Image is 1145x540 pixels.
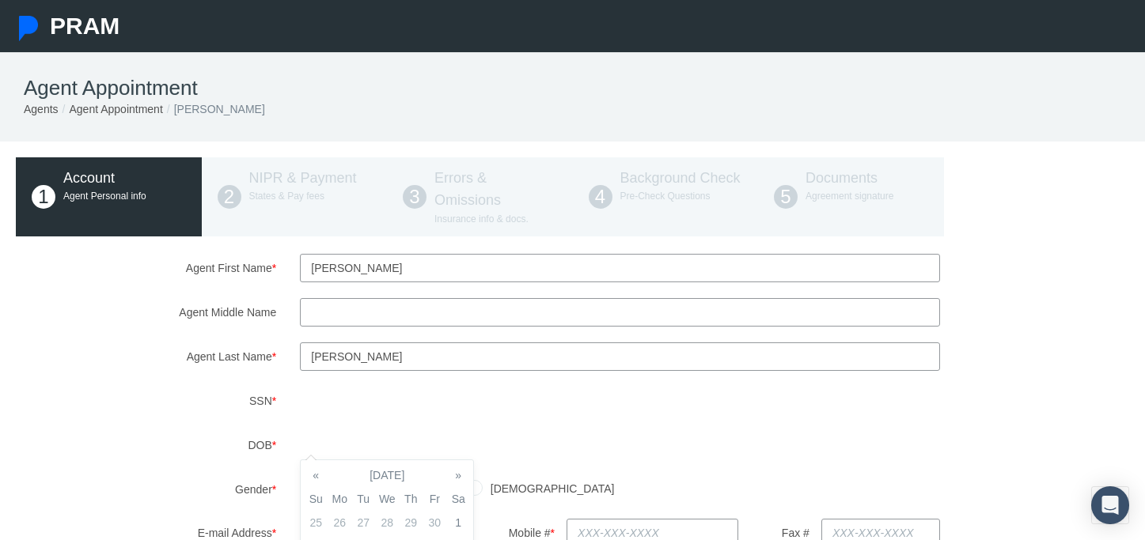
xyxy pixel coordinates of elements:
[399,487,423,511] th: Th
[351,487,375,511] th: Tu
[50,13,119,39] span: PRAM
[328,463,446,487] th: [DATE]
[483,480,615,497] label: [DEMOGRAPHIC_DATA]
[4,342,288,371] label: Agent Last Name
[328,511,351,534] td: 26
[4,431,288,459] label: DOB
[328,487,351,511] th: Mo
[304,511,328,534] td: 25
[16,16,41,41] img: Pram Partner
[375,511,399,534] td: 28
[24,100,59,118] li: Agents
[63,189,186,204] p: Agent Personal info
[446,511,470,534] td: 1
[399,511,423,534] td: 29
[4,298,288,327] label: Agent Middle Name
[304,487,328,511] th: Su
[375,487,399,511] th: We
[446,487,470,511] th: Sa
[4,387,288,415] label: SSN
[163,100,265,118] li: [PERSON_NAME]
[351,511,375,534] td: 27
[304,463,328,487] th: «
[423,511,446,534] td: 30
[32,185,55,209] span: 1
[423,487,446,511] th: Fr
[24,76,1121,100] h1: Agent Appointment
[4,254,288,282] label: Agent First Name
[446,463,470,487] th: »
[63,170,115,186] span: Account
[59,100,163,118] li: Agent Appointment
[1091,486,1129,524] div: Open Intercom Messenger
[4,475,288,503] label: Gender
